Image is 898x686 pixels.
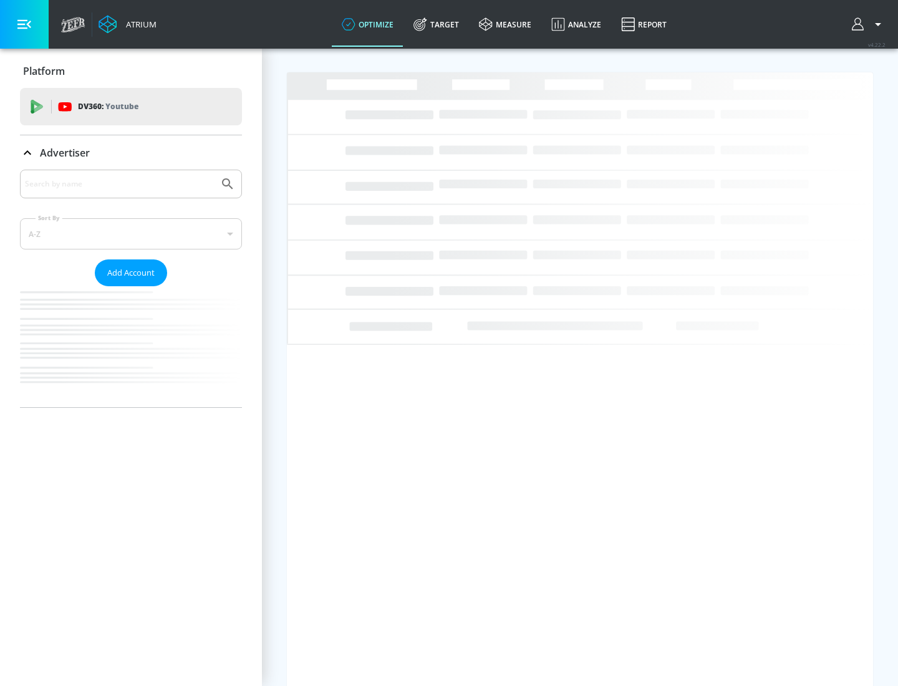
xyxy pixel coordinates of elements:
[611,2,677,47] a: Report
[95,259,167,286] button: Add Account
[20,218,242,249] div: A-Z
[20,88,242,125] div: DV360: Youtube
[78,100,138,114] p: DV360:
[121,19,157,30] div: Atrium
[20,170,242,407] div: Advertiser
[469,2,541,47] a: measure
[868,41,886,48] span: v 4.22.2
[99,15,157,34] a: Atrium
[20,54,242,89] div: Platform
[20,286,242,407] nav: list of Advertiser
[23,64,65,78] p: Platform
[107,266,155,280] span: Add Account
[332,2,403,47] a: optimize
[36,214,62,222] label: Sort By
[105,100,138,113] p: Youtube
[403,2,469,47] a: Target
[20,135,242,170] div: Advertiser
[25,176,214,192] input: Search by name
[40,146,90,160] p: Advertiser
[541,2,611,47] a: Analyze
